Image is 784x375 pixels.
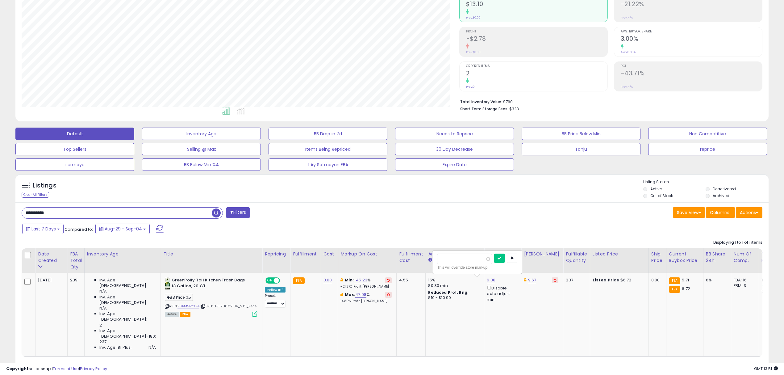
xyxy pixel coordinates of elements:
[524,251,561,257] div: [PERSON_NAME]
[466,1,607,9] h2: $13.10
[621,50,636,54] small: Prev: 0.00%
[345,277,354,283] b: Min:
[6,366,107,372] div: seller snap | |
[354,277,367,283] a: -45.23
[621,35,762,44] h2: 3.00%
[142,128,261,140] button: Inventory Age
[53,366,79,372] a: Terms of Use
[31,226,56,232] span: Last 7 Days
[265,251,288,257] div: Repricing
[70,251,82,270] div: FBA Total Qty
[669,251,701,264] div: Current Buybox Price
[428,295,479,301] div: $10 - $10.90
[269,143,387,155] button: Items Being Repriced
[387,279,390,282] i: Revert to store-level Min Markup
[340,277,392,289] div: %
[734,277,754,283] div: FBA: 16
[355,292,366,298] a: 47.98
[437,264,517,271] div: This will override store markup
[387,293,390,296] i: Revert to store-level Max Markup
[165,294,193,301] span: BB Price %5
[395,128,514,140] button: Needs to Reprice
[180,312,190,317] span: FBA
[466,30,607,33] span: Profit
[706,277,726,283] div: 6%
[6,366,29,372] strong: Copyright
[340,293,343,297] i: This overrides the store level max markup for this listing
[38,251,65,264] div: Date Created
[265,294,286,308] div: Preset:
[428,257,432,263] small: Amazon Fees.
[428,290,469,295] b: Reduced Prof. Rng.
[593,277,621,283] b: Listed Price:
[522,143,640,155] button: Tanju
[340,284,392,289] p: -21.27% Profit [PERSON_NAME]
[340,278,343,282] i: This overrides the store level min markup for this listing
[713,186,736,192] label: Deactivated
[621,16,633,19] small: Prev: N/A
[80,366,107,372] a: Privacy Policy
[736,207,762,218] button: Actions
[99,277,156,289] span: Inv. Age [DEMOGRAPHIC_DATA]:
[265,287,286,293] div: Follow BB *
[466,50,481,54] small: Prev: $0.00
[395,143,514,155] button: 30 Day Decrease
[621,65,762,68] span: ROI
[279,278,289,283] span: OFF
[682,286,690,292] span: 6.72
[593,277,644,283] div: $6.72
[669,286,680,293] small: FBA
[15,128,134,140] button: Default
[269,128,387,140] button: BB Drop in 7d
[99,289,107,294] span: N/A
[340,292,392,303] div: %
[761,251,784,264] div: Total Rev.
[399,251,423,264] div: Fulfillment Cost
[345,292,356,297] b: Max:
[99,294,156,305] span: Inv. Age [DEMOGRAPHIC_DATA]:
[466,16,481,19] small: Prev: $0.00
[648,128,767,140] button: Non Competitive
[621,70,762,78] h2: -43.71%
[340,251,394,257] div: Markup on Cost
[621,30,762,33] span: Avg. Buybox Share
[566,251,587,264] div: Fulfillable Quantity
[509,106,519,112] span: $3.13
[734,283,754,289] div: FBM: 3
[706,207,735,218] button: Columns
[466,70,607,78] h2: 2
[428,283,479,289] div: $0.30 min
[466,35,607,44] h2: -$2.78
[338,248,397,273] th: The percentage added to the cost of goods (COGS) that forms the calculator for Min & Max prices.
[200,304,256,309] span: | SKU: 831128002184_2.61_kehe
[165,312,179,317] span: All listings currently available for purchase on Amazon
[99,322,102,328] span: 2
[38,277,63,283] div: [DATE]
[15,158,134,171] button: sermaye
[673,207,705,218] button: Save View
[487,284,516,302] div: Disable auto adjust min
[148,345,156,350] span: N/A
[293,251,318,257] div: Fulfillment
[651,277,661,283] div: 0.00
[105,226,142,232] span: Aug-29 - Sep-04
[648,143,767,155] button: reprice
[172,277,247,290] b: GreenPolly Tall Kitchen Trash Bags 13 Gallon, 20 CT
[710,209,729,216] span: Columns
[650,193,673,198] label: Out of Stock
[99,328,156,339] span: Inv. Age [DEMOGRAPHIC_DATA]-180:
[87,251,158,257] div: Inventory Age
[266,278,274,283] span: ON
[142,158,261,171] button: BB Below Min %4
[428,251,482,257] div: Amazon Fees
[293,277,304,284] small: FBA
[554,279,557,282] i: Revert to store-level Dynamic Max Price
[621,1,762,9] h2: -21.22%
[99,311,156,322] span: Inv. Age [DEMOGRAPHIC_DATA]:
[528,277,536,283] a: 9.67
[22,192,49,198] div: Clear All Filters
[643,179,769,185] p: Listing States:
[754,366,778,372] span: 2025-09-12 13:51 GMT
[466,85,475,89] small: Prev: 0
[399,277,421,283] div: 4.55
